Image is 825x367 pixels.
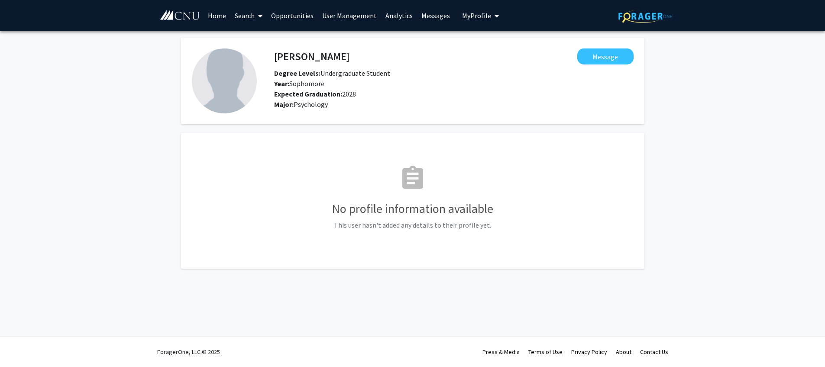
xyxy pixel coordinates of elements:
[482,348,520,356] a: Press & Media
[204,0,230,31] a: Home
[159,10,201,21] img: Christopher Newport University Logo
[274,100,294,109] b: Major:
[274,48,349,64] h4: [PERSON_NAME]
[181,133,644,269] fg-card: No Profile Information
[399,164,427,192] mat-icon: assignment
[274,90,342,98] b: Expected Graduation:
[417,0,454,31] a: Messages
[274,69,320,77] b: Degree Levels:
[640,348,668,356] a: Contact Us
[274,79,324,88] span: Sophomore
[462,11,491,20] span: My Profile
[192,202,634,216] h3: No profile information available
[618,10,673,23] img: ForagerOne Logo
[267,0,318,31] a: Opportunities
[157,337,220,367] div: ForagerOne, LLC © 2025
[6,328,37,361] iframe: Chat
[571,348,607,356] a: Privacy Policy
[577,48,634,64] button: Message Ryan Roberts
[192,48,257,113] img: Profile Picture
[318,0,381,31] a: User Management
[616,348,631,356] a: About
[230,0,267,31] a: Search
[192,220,634,230] p: This user hasn't added any details to their profile yet.
[381,0,417,31] a: Analytics
[274,69,390,77] span: Undergraduate Student
[294,100,328,109] span: Psychology
[528,348,563,356] a: Terms of Use
[274,79,289,88] b: Year:
[274,90,356,98] span: 2028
